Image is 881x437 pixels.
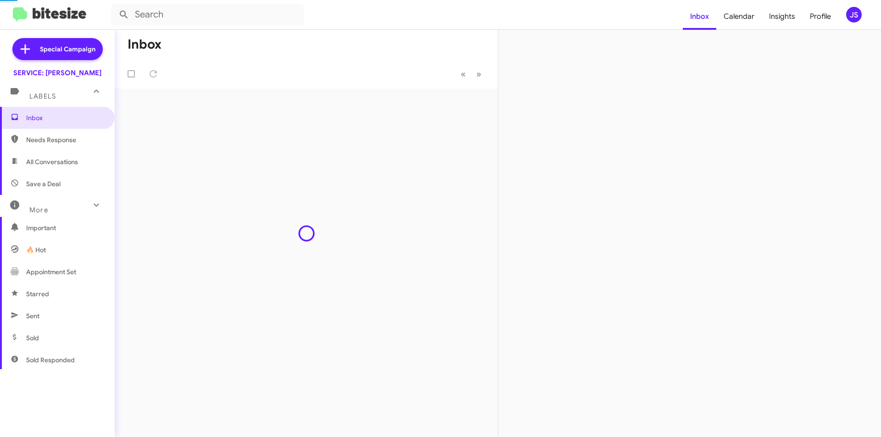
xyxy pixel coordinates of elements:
[762,3,803,30] a: Insights
[456,65,487,83] nav: Page navigation example
[471,65,487,83] button: Next
[476,68,481,80] span: »
[26,311,39,321] span: Sent
[29,92,56,100] span: Labels
[111,4,304,26] input: Search
[40,44,95,54] span: Special Campaign
[29,206,48,214] span: More
[26,113,104,122] span: Inbox
[26,289,49,299] span: Starred
[26,135,104,144] span: Needs Response
[803,3,838,30] a: Profile
[683,3,716,30] a: Inbox
[455,65,471,83] button: Previous
[26,223,104,232] span: Important
[12,38,103,60] a: Special Campaign
[838,7,871,22] button: JS
[26,355,75,365] span: Sold Responded
[716,3,762,30] a: Calendar
[26,267,76,277] span: Appointment Set
[26,245,46,254] span: 🔥 Hot
[846,7,862,22] div: JS
[26,157,78,166] span: All Conversations
[26,333,39,343] span: Sold
[461,68,466,80] span: «
[128,37,162,52] h1: Inbox
[26,179,61,188] span: Save a Deal
[13,68,101,77] div: SERVICE: [PERSON_NAME]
